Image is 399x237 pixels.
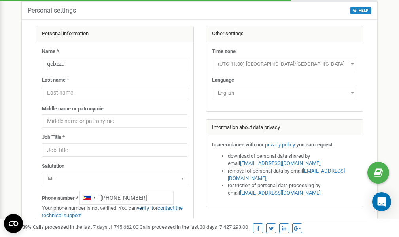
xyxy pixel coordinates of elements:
[45,173,185,184] span: Mr.
[42,105,104,113] label: Middle name or patronymic
[4,214,23,233] button: Open CMP widget
[219,224,248,230] u: 7 427 293,00
[33,224,138,230] span: Calls processed in the last 7 days :
[42,195,78,202] label: Phone number *
[42,76,69,84] label: Last name *
[42,143,187,157] input: Job Title
[212,48,236,55] label: Time zone
[42,48,59,55] label: Name *
[212,142,264,148] strong: In accordance with our
[372,192,391,211] div: Open Intercom Messenger
[42,57,187,70] input: Name
[212,86,357,99] span: English
[212,57,357,70] span: (UTC-11:00) Pacific/Midway
[350,7,371,14] button: HELP
[215,87,355,99] span: English
[240,160,320,166] a: [EMAIL_ADDRESS][DOMAIN_NAME]
[206,26,363,42] div: Other settings
[228,153,357,167] li: download of personal data shared by email ,
[206,120,363,136] div: Information about data privacy
[212,76,234,84] label: Language
[28,7,76,14] h5: Personal settings
[296,142,334,148] strong: you can request:
[140,224,248,230] span: Calls processed in the last 30 days :
[42,114,187,128] input: Middle name or patronymic
[265,142,295,148] a: privacy policy
[79,191,174,205] input: +1-800-555-55-55
[42,163,64,170] label: Salutation
[42,86,187,99] input: Last name
[228,182,357,197] li: restriction of personal data processing by email .
[80,191,98,204] div: Telephone country code
[110,224,138,230] u: 1 745 662,00
[215,59,355,70] span: (UTC-11:00) Pacific/Midway
[240,190,320,196] a: [EMAIL_ADDRESS][DOMAIN_NAME]
[137,205,153,211] a: verify it
[36,26,193,42] div: Personal information
[42,134,65,141] label: Job Title *
[42,205,183,218] a: contact the technical support
[42,205,187,219] p: Your phone number is not verified. You can or
[228,167,357,182] li: removal of personal data by email ,
[42,172,187,185] span: Mr.
[228,168,345,181] a: [EMAIL_ADDRESS][DOMAIN_NAME]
